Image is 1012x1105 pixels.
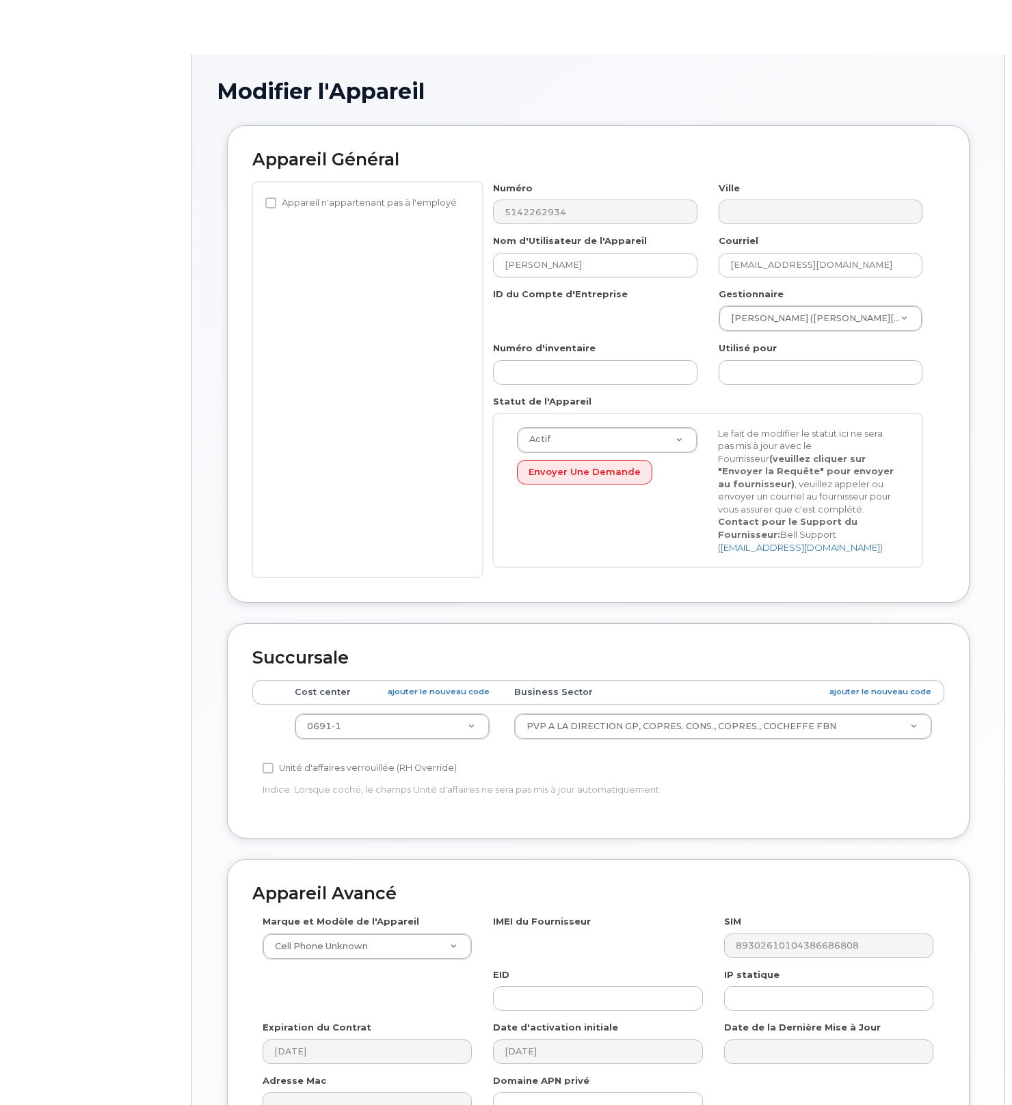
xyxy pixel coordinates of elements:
[518,428,697,452] a: Actif
[718,516,857,540] strong: Contact pour le Support du Fournisseur:
[295,714,489,739] a: 0691-1
[829,686,931,698] a: ajouter le nouveau code
[263,783,703,796] p: Indice: Lorsque coché, le champs Unité d'affaires ne sera pas mis à jour automatiquement
[724,968,780,981] label: IP statique
[265,195,457,211] label: Appareil n'appartenant pas à l'employé
[263,763,274,774] input: Unité d'affaires verrouillée (RH Override)
[252,884,944,903] h2: Appareil Avancé
[388,686,490,698] a: ajouter le nouveau code
[263,760,457,776] label: Unité d'affaires verrouillée (RH Override)
[718,453,894,489] strong: (veuillez cliquer sur "Envoyer la Requête" pour envoyer au fournisseur)
[493,395,591,408] label: Statut de l'Appareil
[263,1074,326,1087] label: Adresse Mac
[307,721,341,731] span: 0691-1
[263,1021,371,1034] label: Expiration du Contrat
[521,433,550,446] span: Actif
[263,934,471,959] a: Cell Phone Unknown
[708,427,909,554] div: Le fait de modifier le statut ici ne sera pas mis à jour avec le Fournisseur , veuillez appeler o...
[493,182,533,195] label: Numéro
[217,79,980,103] h1: Modifier l'Appareil
[493,1021,618,1034] label: Date d'activation initiale
[493,342,596,355] label: Numéro d'inventaire
[527,721,836,731] span: PVP A LA DIRECTION GP, COPRES. CONS., COPRES., COCHEFFE FBN
[252,150,944,169] h2: Appareil Général
[719,182,740,195] label: Ville
[517,460,652,485] button: Envoyer une Demande
[515,714,931,739] a: PVP A LA DIRECTION GP, COPRES. CONS., COPRES., COCHEFFE FBN
[493,288,628,301] label: ID du Compte d'Entreprise
[282,680,502,705] th: Cost center
[493,234,647,247] label: Nom d'Utilisateur de l'Appareil
[493,1074,589,1087] label: Domaine APN privé
[265,197,276,208] input: Appareil n'appartenant pas à l'employé
[719,288,784,301] label: Gestionnaire
[493,915,591,928] label: IMEI du Fournisseur
[721,542,880,553] a: [EMAIL_ADDRESS][DOMAIN_NAME]
[724,915,741,928] label: SIM
[719,306,922,331] a: [PERSON_NAME] ([PERSON_NAME][EMAIL_ADDRESS][DOMAIN_NAME])
[252,649,944,668] h2: Succursale
[719,234,758,247] label: Courriel
[493,968,509,981] label: EID
[723,312,901,325] span: [PERSON_NAME] ([PERSON_NAME][EMAIL_ADDRESS][DOMAIN_NAME])
[267,940,368,953] span: Cell Phone Unknown
[719,342,777,355] label: Utilisé pour
[502,680,944,705] th: Business Sector
[263,915,419,928] label: Marque et Modèle de l'Appareil
[724,1021,881,1034] label: Date de la Dernière Mise à Jour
